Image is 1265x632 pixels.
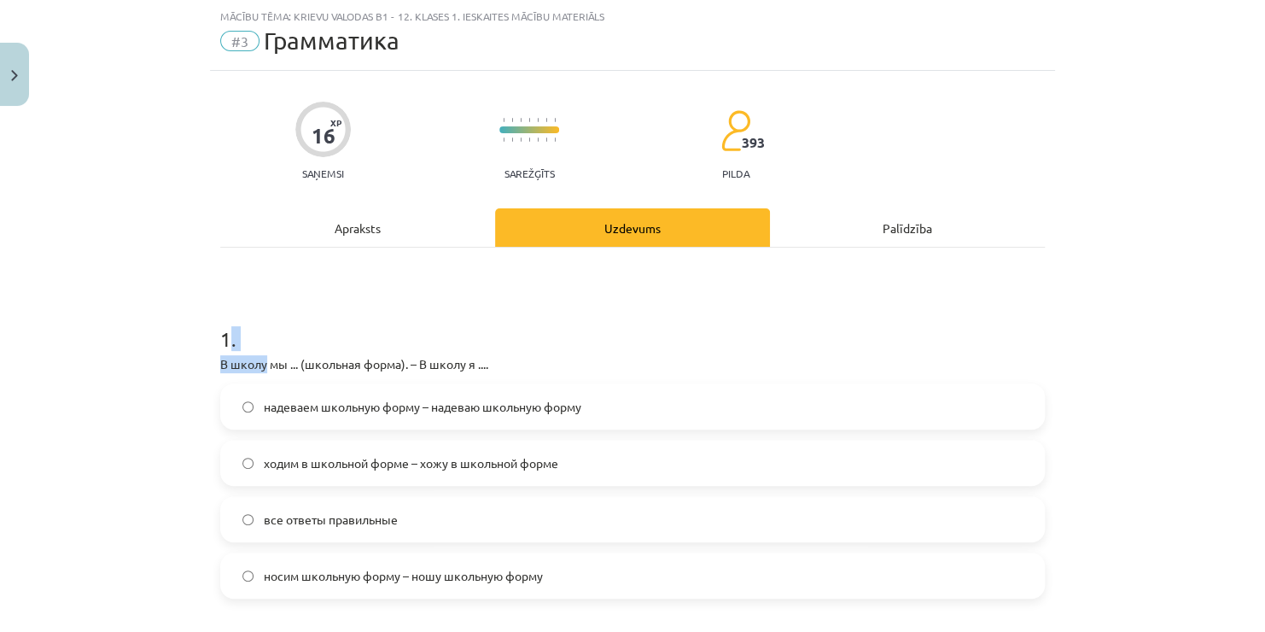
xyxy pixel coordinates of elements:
p: В школу мы ... (школьная форма). – В школу я .... [220,355,1045,373]
img: icon-short-line-57e1e144782c952c97e751825c79c345078a6d821885a25fce030b3d8c18986b.svg [537,118,539,122]
img: icon-short-line-57e1e144782c952c97e751825c79c345078a6d821885a25fce030b3d8c18986b.svg [520,118,522,122]
img: icon-short-line-57e1e144782c952c97e751825c79c345078a6d821885a25fce030b3d8c18986b.svg [554,118,556,122]
div: Apraksts [220,208,495,247]
img: icon-short-line-57e1e144782c952c97e751825c79c345078a6d821885a25fce030b3d8c18986b.svg [503,118,504,122]
input: ходим в школьной форме – хожу в школьной форме [242,458,254,469]
span: надеваем школьную форму – надеваю школьную форму [264,398,581,416]
span: носим школьную форму – ношу школьную форму [264,567,543,585]
span: ходим в школьной форме – хожу в школьной форме [264,454,558,472]
span: #3 [220,31,259,51]
span: 393 [742,135,765,150]
img: icon-short-line-57e1e144782c952c97e751825c79c345078a6d821885a25fce030b3d8c18986b.svg [554,138,556,142]
span: Грамматика [264,26,399,55]
img: icon-short-line-57e1e144782c952c97e751825c79c345078a6d821885a25fce030b3d8c18986b.svg [537,138,539,142]
img: icon-short-line-57e1e144782c952c97e751825c79c345078a6d821885a25fce030b3d8c18986b.svg [511,138,513,142]
div: 16 [312,124,335,148]
span: XP [330,118,341,127]
input: все ответы правильные [242,514,254,525]
img: icon-short-line-57e1e144782c952c97e751825c79c345078a6d821885a25fce030b3d8c18986b.svg [545,118,547,122]
div: Palīdzība [770,208,1045,247]
input: надеваем школьную форму – надеваю школьную форму [242,401,254,413]
p: pilda [722,167,749,179]
img: icon-short-line-57e1e144782c952c97e751825c79c345078a6d821885a25fce030b3d8c18986b.svg [511,118,513,122]
img: students-c634bb4e5e11cddfef0936a35e636f08e4e9abd3cc4e673bd6f9a4125e45ecb1.svg [720,109,750,152]
img: icon-short-line-57e1e144782c952c97e751825c79c345078a6d821885a25fce030b3d8c18986b.svg [545,138,547,142]
img: icon-close-lesson-0947bae3869378f0d4975bcd49f059093ad1ed9edebbc8119c70593378902aed.svg [11,70,18,81]
span: все ответы правильные [264,511,398,529]
div: Uzdevums [495,208,770,247]
div: Mācību tēma: Krievu valodas b1 - 12. klases 1. ieskaites mācību materiāls [220,10,1045,22]
img: icon-short-line-57e1e144782c952c97e751825c79c345078a6d821885a25fce030b3d8c18986b.svg [520,138,522,142]
h1: 1 . [220,297,1045,350]
input: носим школьную форму – ношу школьную форму [242,571,254,582]
p: Saņemsi [295,167,351,179]
img: icon-short-line-57e1e144782c952c97e751825c79c345078a6d821885a25fce030b3d8c18986b.svg [528,138,530,142]
img: icon-short-line-57e1e144782c952c97e751825c79c345078a6d821885a25fce030b3d8c18986b.svg [528,118,530,122]
img: icon-short-line-57e1e144782c952c97e751825c79c345078a6d821885a25fce030b3d8c18986b.svg [503,138,504,142]
p: Sarežģīts [504,167,555,179]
